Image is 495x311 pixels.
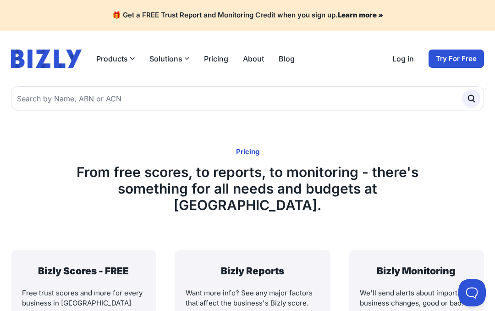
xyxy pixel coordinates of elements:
p: Want more info? See any major factors that affect the business's Bizly score. [186,288,319,309]
p: Free trust scores and more for every business in [GEOGRAPHIC_DATA] [22,288,145,309]
button: Products [96,53,135,64]
a: About [243,53,264,64]
h3: Bizly Monitoring [360,265,473,277]
a: Pricing [204,53,228,64]
iframe: Toggle Customer Support [458,279,486,306]
a: Log in [392,53,414,64]
p: We'll send alerts about important business changes, good or bad. [360,288,473,309]
h3: Bizly Scores - FREE [22,265,145,277]
h3: Bizly Reports [186,265,319,277]
a: Learn more » [338,11,383,19]
button: Solutions [149,53,189,64]
a: Try For Free [429,50,484,68]
input: Search by Name, ABN or ACN [11,86,484,111]
a: Blog [279,53,295,64]
h4: 🎁 Get a FREE Trust Report and Monitoring Credit when you sign up. [11,11,484,20]
h1: From free scores, to reports, to monitoring - there's something for all needs and budgets at [GEO... [42,164,453,213]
